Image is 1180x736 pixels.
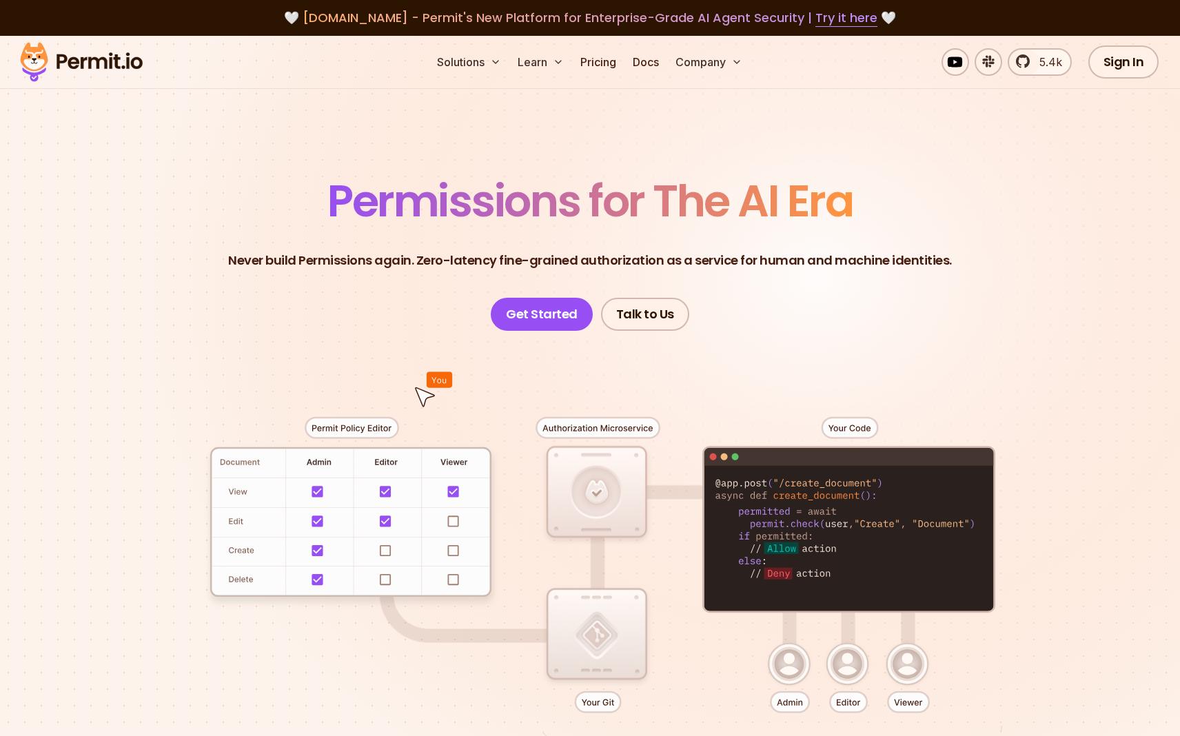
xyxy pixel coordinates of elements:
[1008,48,1072,76] a: 5.4k
[512,48,569,76] button: Learn
[228,251,952,270] p: Never build Permissions again. Zero-latency fine-grained authorization as a service for human and...
[303,9,877,26] span: [DOMAIN_NAME] - Permit's New Platform for Enterprise-Grade AI Agent Security |
[1088,45,1159,79] a: Sign In
[1031,54,1062,70] span: 5.4k
[327,170,853,232] span: Permissions for The AI Era
[491,298,593,331] a: Get Started
[431,48,507,76] button: Solutions
[575,48,622,76] a: Pricing
[601,298,689,331] a: Talk to Us
[14,39,149,85] img: Permit logo
[33,8,1147,28] div: 🤍 🤍
[670,48,748,76] button: Company
[815,9,877,27] a: Try it here
[627,48,664,76] a: Docs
